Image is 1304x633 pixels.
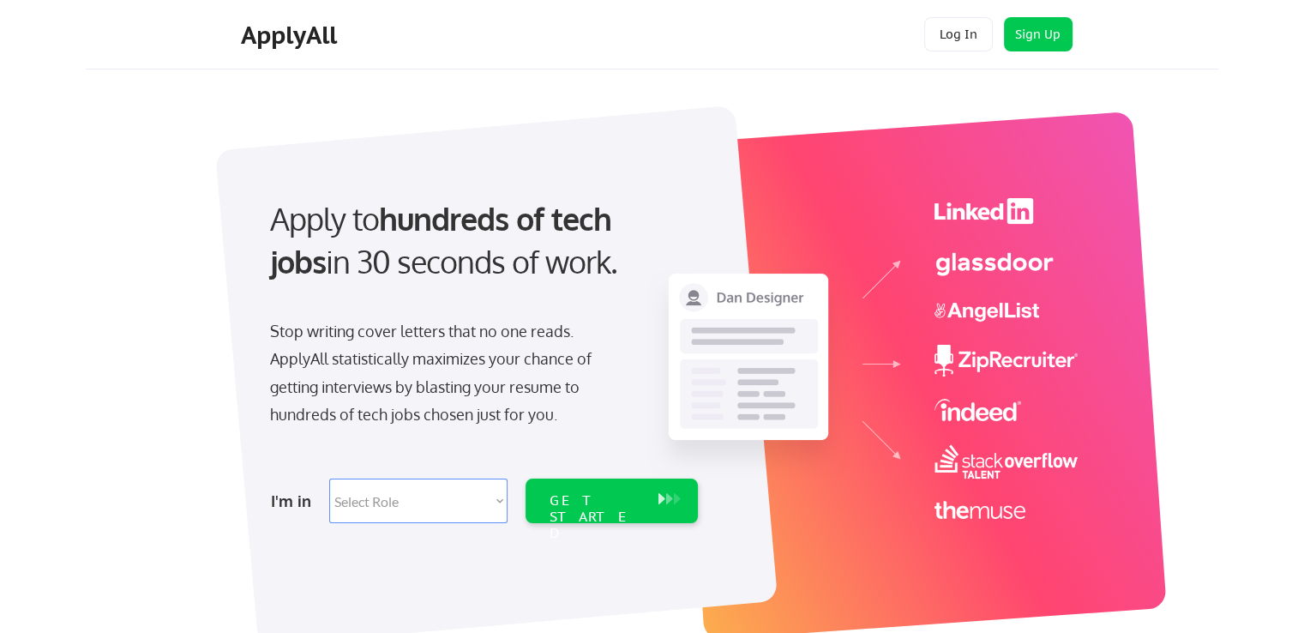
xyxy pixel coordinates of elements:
div: ApplyAll [241,21,342,50]
button: Sign Up [1004,17,1073,51]
div: I'm in [271,487,319,515]
div: Stop writing cover letters that no one reads. ApplyAll statistically maximizes your chance of get... [270,317,622,429]
button: Log In [924,17,993,51]
div: Apply to in 30 seconds of work. [270,197,691,284]
strong: hundreds of tech jobs [270,199,619,280]
div: GET STARTED [550,492,641,542]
